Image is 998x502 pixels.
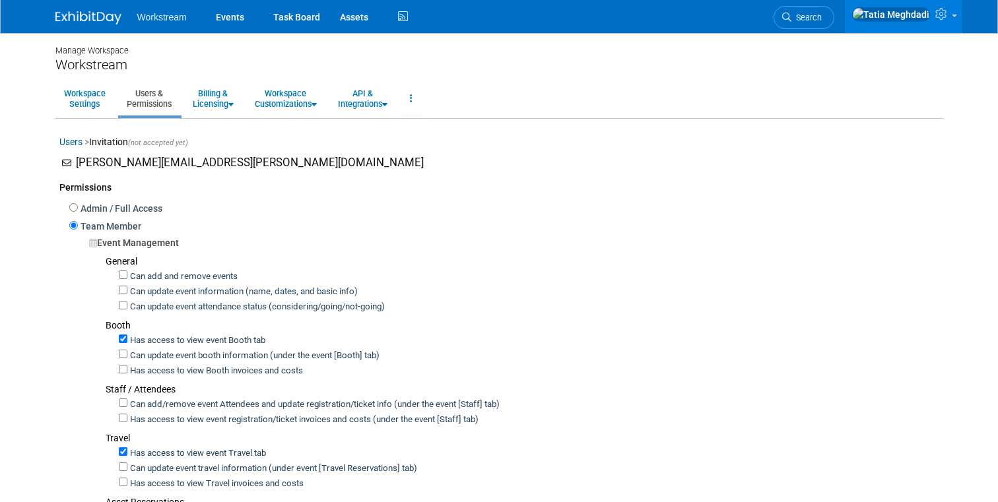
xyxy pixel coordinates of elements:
[78,220,141,233] label: Team Member
[127,286,358,298] label: Can update event information (name, dates, and basic info)
[127,478,304,490] label: Has access to view Travel invoices and costs
[774,6,834,29] a: Search
[791,13,822,22] span: Search
[55,11,121,24] img: ExhibitDay
[59,135,939,155] div: Invitation
[127,414,479,426] label: Has access to view event registration/ticket invoices and costs (under the event [Staff] tab)
[137,12,187,22] span: Workstream
[55,82,114,115] a: WorkspaceSettings
[246,82,325,115] a: WorkspaceCustomizations
[89,236,939,249] div: Event Management
[127,447,266,460] label: Has access to view event Travel tab
[127,301,385,313] label: Can update event attendance status (considering/going/not-going)
[55,33,943,57] div: Manage Workspace
[127,350,380,362] label: Can update event booth information (under the event [Booth] tab)
[55,57,943,73] div: Workstream
[84,137,89,147] span: >
[329,82,396,115] a: API &Integrations
[127,365,303,377] label: Has access to view Booth invoices and costs
[76,156,424,169] span: [PERSON_NAME][EMAIL_ADDRESS][PERSON_NAME][DOMAIN_NAME]
[59,137,83,147] a: Users
[78,202,162,215] label: Admin / Full Access
[106,319,939,332] div: Booth
[128,139,188,147] span: (not accepted yet)
[127,334,265,347] label: Has access to view event Booth tab
[118,82,180,115] a: Users &Permissions
[127,270,238,283] label: Can add and remove events
[59,171,939,201] div: Permissions
[106,383,939,396] div: Staff / Attendees
[852,7,930,22] img: Tatia Meghdadi
[184,82,242,115] a: Billing &Licensing
[127,398,500,411] label: Can add/remove event Attendees and update registration/ticket info (under the event [Staff] tab)
[127,462,417,475] label: Can update event travel information (under event [Travel Reservations] tab)
[106,255,939,268] div: General
[106,431,939,445] div: Travel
